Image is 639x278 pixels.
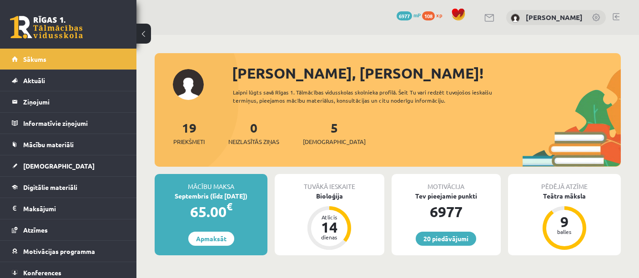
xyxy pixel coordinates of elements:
div: Teātra māksla [508,191,621,201]
div: Laipni lūgts savā Rīgas 1. Tālmācības vidusskolas skolnieka profilā. Šeit Tu vari redzēt tuvojošo... [233,88,513,104]
a: Rīgas 1. Tālmācības vidusskola [10,16,83,39]
a: Atzīmes [12,219,125,240]
a: 0Neizlasītās ziņas [228,119,279,146]
div: [PERSON_NAME], [PERSON_NAME]! [232,62,621,84]
a: Bioloģija Atlicis 14 dienas [275,191,384,251]
span: [DEMOGRAPHIC_DATA] [23,162,95,170]
legend: Informatīvie ziņojumi [23,113,125,134]
div: Bioloģija [275,191,384,201]
div: Tuvākā ieskaite [275,174,384,191]
span: 6977 [397,11,412,20]
span: xp [436,11,442,19]
legend: Maksājumi [23,198,125,219]
a: 5[DEMOGRAPHIC_DATA] [303,119,366,146]
span: Priekšmeti [173,137,205,146]
div: Pēdējā atzīme [508,174,621,191]
span: Mācību materiāli [23,140,74,149]
div: Mācību maksa [155,174,267,191]
a: 19Priekšmeti [173,119,205,146]
span: Atzīmes [23,226,48,234]
a: Mācību materiāli [12,134,125,155]
a: 20 piedāvājumi [416,232,476,246]
div: Motivācija [392,174,501,191]
a: Digitālie materiāli [12,177,125,198]
div: dienas [316,234,343,240]
a: Teātra māksla 9 balles [508,191,621,251]
div: 9 [551,214,578,229]
span: Neizlasītās ziņas [228,137,279,146]
a: 6977 mP [397,11,421,19]
div: 65.00 [155,201,267,223]
span: Motivācijas programma [23,247,95,255]
span: Digitālie materiāli [23,183,77,191]
a: Maksājumi [12,198,125,219]
div: Septembris (līdz [DATE]) [155,191,267,201]
span: Aktuāli [23,76,45,84]
div: 14 [316,220,343,234]
span: Konferences [23,268,61,277]
a: Motivācijas programma [12,241,125,262]
div: 6977 [392,201,501,223]
span: [DEMOGRAPHIC_DATA] [303,137,366,146]
span: Sākums [23,55,46,63]
a: Sākums [12,49,125,69]
div: balles [551,229,578,234]
legend: Ziņojumi [23,91,125,112]
div: Tev pieejamie punkti [392,191,501,201]
span: € [226,200,232,213]
a: [PERSON_NAME] [526,13,583,22]
a: Aktuāli [12,70,125,91]
img: Kristīna Vološina [511,14,520,23]
a: [DEMOGRAPHIC_DATA] [12,155,125,176]
a: 108 xp [422,11,447,19]
a: Informatīvie ziņojumi [12,113,125,134]
span: mP [413,11,421,19]
div: Atlicis [316,214,343,220]
span: 108 [422,11,435,20]
a: Apmaksāt [188,232,234,246]
a: Ziņojumi [12,91,125,112]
